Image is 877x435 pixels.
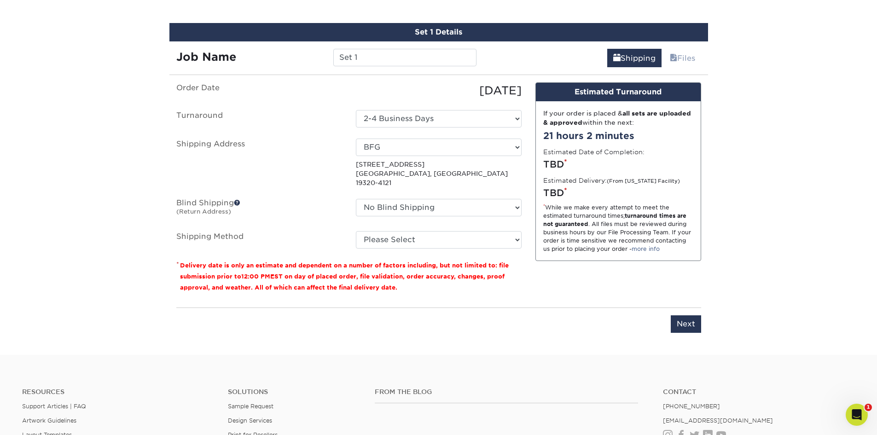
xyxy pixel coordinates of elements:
div: If your order is placed & within the next: [543,109,693,128]
label: Estimated Date of Completion: [543,147,645,157]
div: Estimated Turnaround [536,83,701,101]
a: [EMAIL_ADDRESS][DOMAIN_NAME] [663,417,773,424]
a: Shipping [607,49,662,67]
input: Enter a job name [333,49,476,66]
span: 12:00 PM [241,273,270,280]
label: Turnaround [169,110,349,128]
label: Blind Shipping [169,199,349,220]
label: Shipping Method [169,231,349,249]
p: [STREET_ADDRESS] [GEOGRAPHIC_DATA], [GEOGRAPHIC_DATA] 19320-4121 [356,160,522,188]
iframe: Intercom live chat [846,404,868,426]
strong: Job Name [176,50,236,64]
a: Sample Request [228,403,273,410]
small: (From [US_STATE] Facility) [607,178,680,184]
small: (Return Address) [176,208,231,215]
a: Contact [663,388,855,396]
div: 21 hours 2 minutes [543,129,693,143]
span: 1 [865,404,872,411]
div: [DATE] [349,82,529,99]
input: Next [671,315,701,333]
span: files [670,54,677,63]
div: TBD [543,186,693,200]
a: more info [632,245,660,252]
label: Order Date [169,82,349,99]
h4: Solutions [228,388,361,396]
h4: Resources [22,388,214,396]
label: Estimated Delivery: [543,176,680,185]
a: [PHONE_NUMBER] [663,403,720,410]
div: TBD [543,157,693,171]
h4: From the Blog [375,388,638,396]
span: shipping [613,54,621,63]
a: Design Services [228,417,272,424]
label: Shipping Address [169,139,349,188]
small: Delivery date is only an estimate and dependent on a number of factors including, but not limited... [180,262,509,291]
a: Files [664,49,701,67]
div: While we make every attempt to meet the estimated turnaround times; . All files must be reviewed ... [543,203,693,253]
div: Set 1 Details [169,23,708,41]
